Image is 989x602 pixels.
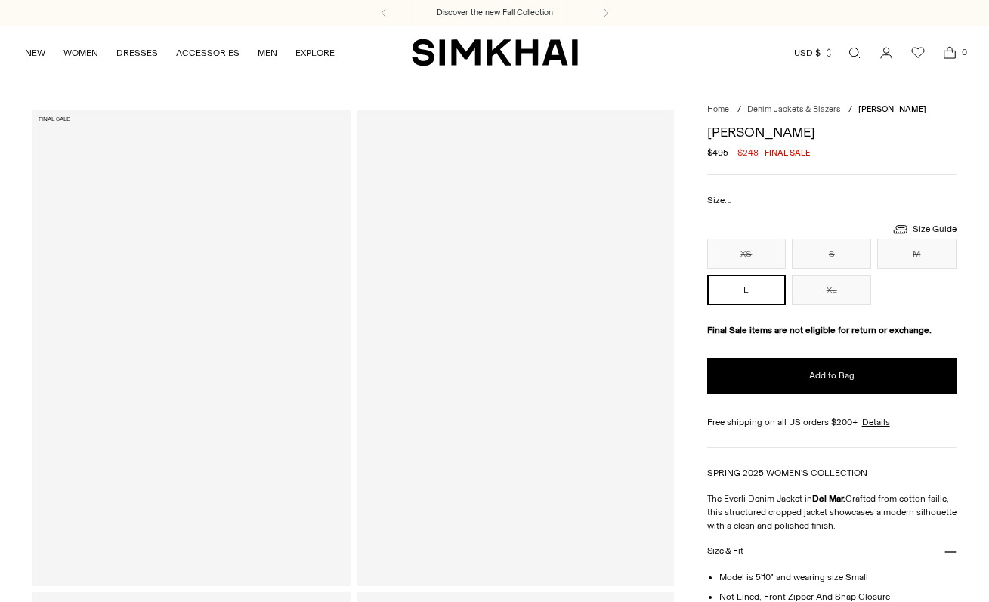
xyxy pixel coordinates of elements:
[707,546,743,556] h3: Size & Fit
[839,38,870,68] a: Open search modal
[707,325,932,335] strong: Final Sale items are not eligible for return or exchange.
[63,36,98,69] a: WOMEN
[357,110,675,586] a: Everli Denim Jacket
[792,275,871,305] button: XL
[794,36,834,69] button: USD $
[707,275,787,305] button: L
[858,104,926,114] span: [PERSON_NAME]
[707,492,957,533] p: The Everli Denim Jacket in Crafted from cotton faille, this structured cropped jacket showcases a...
[877,239,957,269] button: M
[32,110,351,586] a: Everli Denim Jacket
[437,7,553,19] a: Discover the new Fall Collection
[176,36,240,69] a: ACCESSORIES
[812,493,845,504] strong: Del Mar.
[747,104,840,114] a: Denim Jackets & Blazers
[737,103,741,116] div: /
[707,125,957,139] h1: [PERSON_NAME]
[707,193,731,208] label: Size:
[957,45,971,59] span: 0
[707,533,957,571] button: Size & Fit
[862,415,890,429] a: Details
[258,36,277,69] a: MEN
[871,38,901,68] a: Go to the account page
[412,38,578,67] a: SIMKHAI
[737,146,759,159] span: $248
[707,104,729,114] a: Home
[707,415,957,429] div: Free shipping on all US orders $200+
[25,36,45,69] a: NEW
[848,103,852,116] div: /
[903,38,933,68] a: Wishlist
[707,239,787,269] button: XS
[707,358,957,394] button: Add to Bag
[727,196,731,205] span: L
[707,468,867,478] a: SPRING 2025 WOMEN'S COLLECTION
[719,570,957,584] li: Model is 5'10" and wearing size Small
[809,369,855,382] span: Add to Bag
[295,36,335,69] a: EXPLORE
[116,36,158,69] a: DRESSES
[792,239,871,269] button: S
[935,38,965,68] a: Open cart modal
[707,103,957,116] nav: breadcrumbs
[707,146,728,159] s: $495
[892,220,957,239] a: Size Guide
